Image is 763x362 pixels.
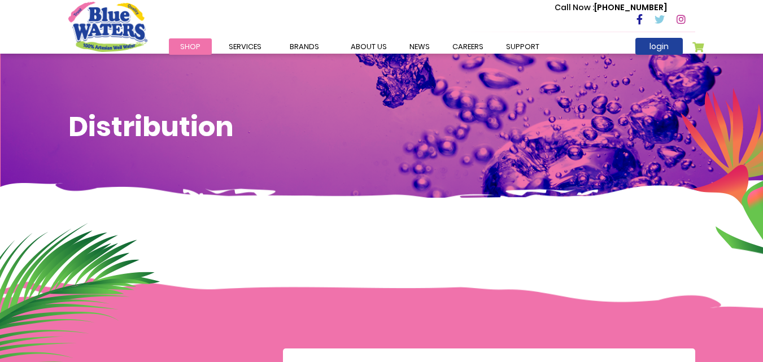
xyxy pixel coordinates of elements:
[495,38,551,55] a: support
[278,38,330,55] a: Brands
[169,38,212,55] a: Shop
[180,41,200,52] span: Shop
[68,2,147,51] a: store logo
[68,111,695,143] h1: Distribution
[555,2,667,14] p: [PHONE_NUMBER]
[555,2,594,13] span: Call Now :
[635,38,683,55] a: login
[339,38,398,55] a: about us
[441,38,495,55] a: careers
[217,38,273,55] a: Services
[398,38,441,55] a: News
[229,41,261,52] span: Services
[290,41,319,52] span: Brands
